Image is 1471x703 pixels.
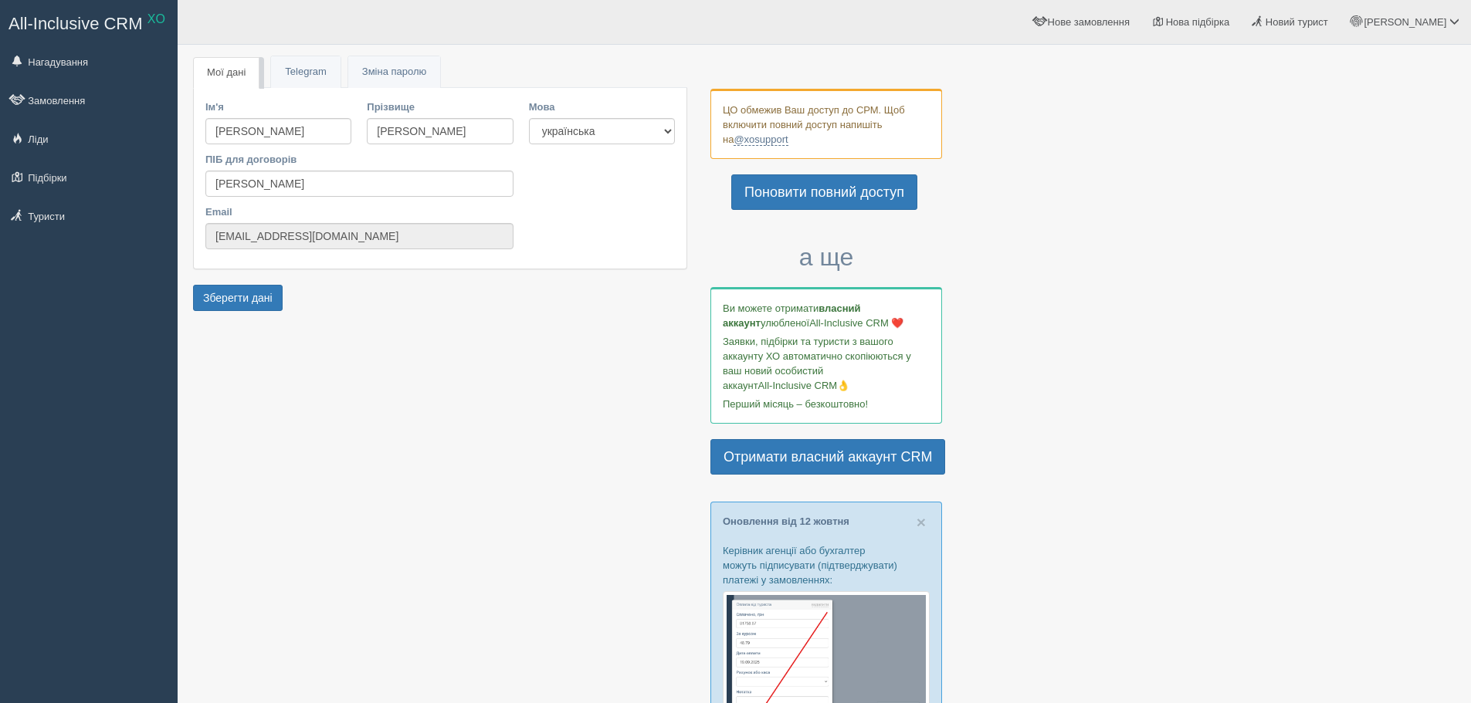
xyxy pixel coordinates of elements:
a: Telegram [271,56,340,88]
p: Ви можете отримати улюбленої [723,301,930,330]
a: Оновлення від 12 жовтня [723,515,849,527]
a: @xosupport [734,134,788,146]
span: [PERSON_NAME] [1364,16,1446,28]
button: Close [917,514,926,530]
a: Отримати власний аккаунт CRM [710,439,945,475]
label: ПІБ для договорів [205,152,513,167]
p: Керівник агенції або бухгалтер можуть підписувати (підтверджувати) платежі у замовленнях: [723,543,930,587]
input: Ірина Геня [205,171,513,197]
span: All-Inclusive CRM👌 [758,380,850,391]
label: Мова [529,100,675,114]
p: Перший місяць – безкоштовно! [723,397,930,411]
span: Нове замовлення [1048,16,1130,28]
span: All-Inclusive CRM [8,14,143,33]
span: Новий турист [1266,16,1328,28]
span: × [917,513,926,531]
sup: XO [147,12,165,25]
b: власний аккаунт [723,302,861,329]
span: All-Inclusive CRM ❤️ [809,317,903,329]
a: Поновити повний доступ [731,174,917,210]
a: All-Inclusive CRM XO [1,1,177,43]
label: Email [205,204,513,219]
label: Прізвище [367,100,513,114]
span: Нова підбірка [1166,16,1230,28]
div: ЦО обмежив Ваш доступ до СРМ. Щоб включити повний доступ напишіть на [710,89,942,159]
span: Зміна паролю [362,66,426,77]
p: Заявки, підбірки та туристи з вашого аккаунту ХО автоматично скопіюються у ваш новий особистий ак... [723,334,930,393]
button: Зберегти дані [193,285,283,311]
h3: а ще [710,244,942,271]
label: Ім'я [205,100,351,114]
a: Мої дані [193,57,259,89]
a: Зміна паролю [348,56,440,88]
